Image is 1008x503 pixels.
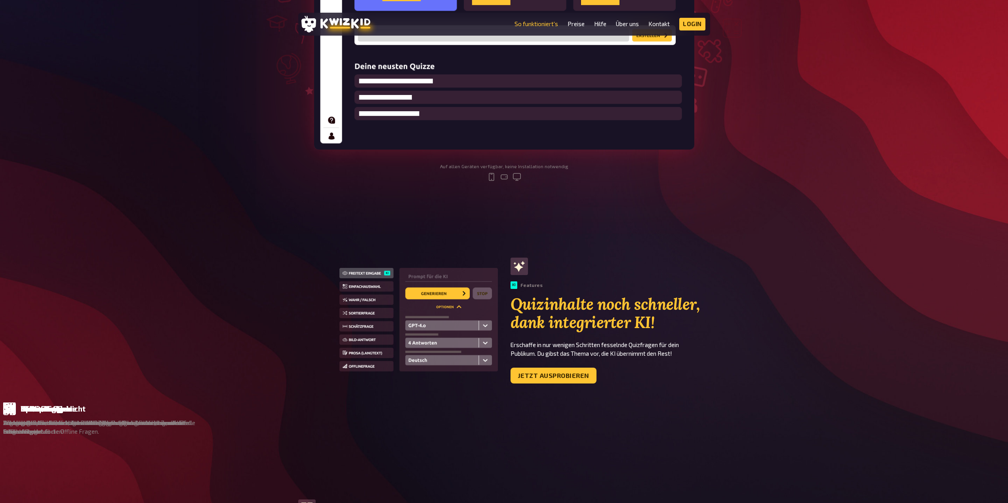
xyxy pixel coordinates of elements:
[499,172,509,182] svg: tablet
[511,340,710,358] p: Erschaffe in nur wenigen Schritten fesselnde Quizfragen für dein Publikum. Du gibst das Thema vor...
[487,172,496,182] svg: mobile
[568,21,585,27] a: Preise
[511,295,710,332] h2: Quizinhalte noch schneller, dank integrierter KI!
[440,164,568,169] div: Auf allen Geräten verfügbar, keine Installation notwendig
[679,18,705,30] a: Login
[616,21,639,27] a: Über uns
[757,404,803,413] div: Sortierfrage
[135,418,330,436] p: Achtung kreative Runde. Lass die User eigene Bilder hochladen, um die Frage zu beantworten!
[512,172,522,182] svg: desktop
[594,21,606,27] a: Hilfe
[740,418,935,436] p: Du willst etwas in die richtige Reihenfolge bringen. Nimm’ eine Sortierfrage!
[339,268,498,374] img: Freetext AI
[538,418,734,436] p: Antwort A, B, C oder doch Antwort D? Keine Ahnung, aber im Zweifelsfall immer Antwort C!
[152,404,199,413] div: Uploadfrage
[511,368,596,383] a: Jetzt ausprobieren
[648,21,670,27] a: Kontakt
[514,21,558,27] a: So funktioniert's
[511,281,543,289] div: Features
[556,404,612,413] div: Multiple Choice
[511,281,517,289] div: KI
[337,418,532,436] p: Wie viele Nashörner es auf der Welt gibt, fragst du am besten mit einer Schätzfrage!
[354,404,399,413] div: Schätzfrage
